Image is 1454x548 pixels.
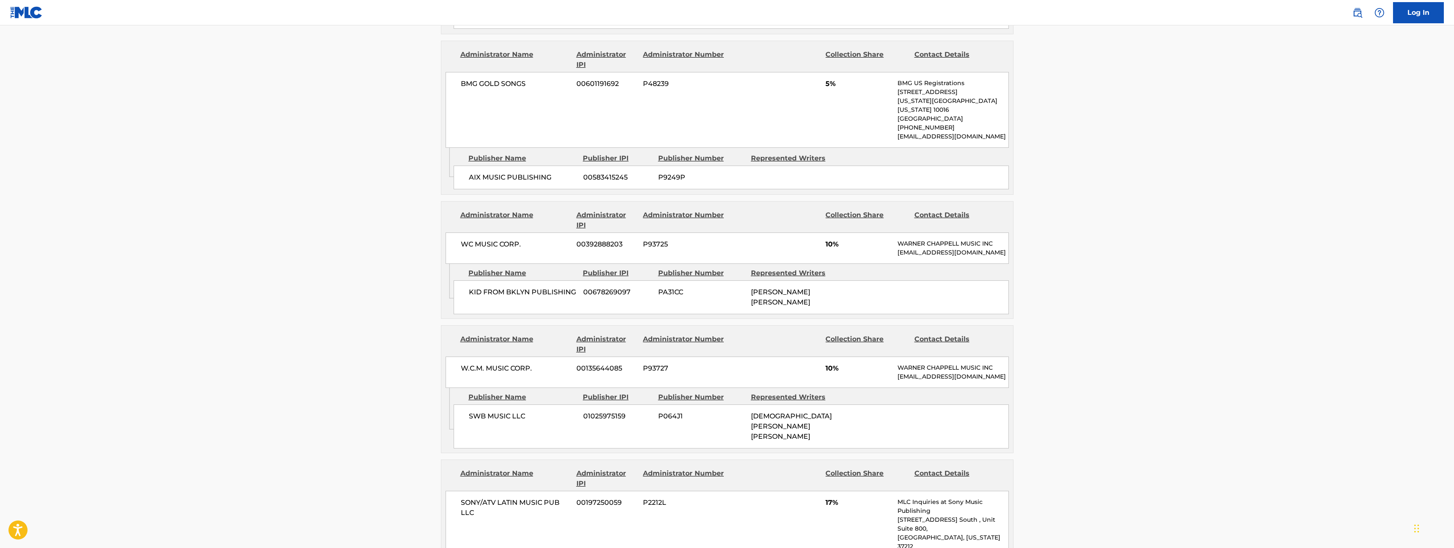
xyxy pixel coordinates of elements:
div: Represented Writers [751,268,837,278]
div: Contact Details [914,468,997,489]
p: [PHONE_NUMBER] [897,123,1008,132]
div: Administrator Name [460,334,570,354]
span: SWB MUSIC LLC [469,411,577,421]
div: Collection Share [825,334,908,354]
a: Log In [1393,2,1444,23]
p: [GEOGRAPHIC_DATA] [897,114,1008,123]
span: [PERSON_NAME] [PERSON_NAME] [751,288,810,306]
div: Administrator Name [460,210,570,230]
p: [EMAIL_ADDRESS][DOMAIN_NAME] [897,132,1008,141]
p: [US_STATE][GEOGRAPHIC_DATA][US_STATE] 10016 [897,97,1008,114]
div: Administrator Name [460,50,570,70]
p: [EMAIL_ADDRESS][DOMAIN_NAME] [897,372,1008,381]
span: 00392888203 [576,239,637,249]
div: Help [1371,4,1388,21]
span: PA31CC [658,287,745,297]
div: Collection Share [825,468,908,489]
span: 00197250059 [576,498,637,508]
span: 01025975159 [583,411,652,421]
div: Publisher IPI [583,153,652,163]
span: 00601191692 [576,79,637,89]
span: AIX MUSIC PUBLISHING [469,172,577,183]
span: KID FROM BKLYN PUBLISHING [469,287,577,297]
span: P93727 [643,363,725,374]
div: Administrator Number [643,468,725,489]
span: 00583415245 [583,172,652,183]
p: WARNER CHAPPELL MUSIC INC [897,363,1008,372]
span: P9249P [658,172,745,183]
span: P064J1 [658,411,745,421]
div: Administrator Name [460,468,570,489]
span: P93725 [643,239,725,249]
p: BMG US Registrations [897,79,1008,88]
div: Administrator IPI [576,468,637,489]
div: Contact Details [914,334,997,354]
p: WARNER CHAPPELL MUSIC INC [897,239,1008,248]
div: Collection Share [825,210,908,230]
div: Represented Writers [751,153,837,163]
div: Administrator Number [643,210,725,230]
div: Publisher Number [658,392,745,402]
span: 00678269097 [583,287,652,297]
p: [STREET_ADDRESS] South , Unit Suite 800, [897,515,1008,533]
span: 5% [825,79,891,89]
div: Administrator Number [643,50,725,70]
img: search [1352,8,1363,18]
span: 10% [825,239,891,249]
img: help [1374,8,1385,18]
div: Represented Writers [751,392,837,402]
div: Publisher Number [658,268,745,278]
div: Publisher Number [658,153,745,163]
span: WC MUSIC CORP. [461,239,571,249]
div: Publisher Name [468,268,576,278]
span: 00135644085 [576,363,637,374]
span: BMG GOLD SONGS [461,79,571,89]
div: Administrator IPI [576,334,637,354]
p: MLC Inquiries at Sony Music Publishing [897,498,1008,515]
iframe: Chat Widget [1412,507,1454,548]
span: [DEMOGRAPHIC_DATA][PERSON_NAME] [PERSON_NAME] [751,412,832,440]
div: Administrator IPI [576,50,637,70]
div: Publisher IPI [583,268,652,278]
div: Publisher Name [468,392,576,402]
div: Contact Details [914,50,997,70]
div: Collection Share [825,50,908,70]
a: Public Search [1349,4,1366,21]
span: 17% [825,498,891,508]
span: SONY/ATV LATIN MUSIC PUB LLC [461,498,571,518]
div: Drag [1414,516,1419,541]
div: Publisher Name [468,153,576,163]
div: Administrator IPI [576,210,637,230]
span: P2212L [643,498,725,508]
span: P48239 [643,79,725,89]
img: MLC Logo [10,6,43,19]
div: Publisher IPI [583,392,652,402]
span: 10% [825,363,891,374]
p: [EMAIL_ADDRESS][DOMAIN_NAME] [897,248,1008,257]
span: W.C.M. MUSIC CORP. [461,363,571,374]
p: [STREET_ADDRESS] [897,88,1008,97]
div: Administrator Number [643,334,725,354]
div: Contact Details [914,210,997,230]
